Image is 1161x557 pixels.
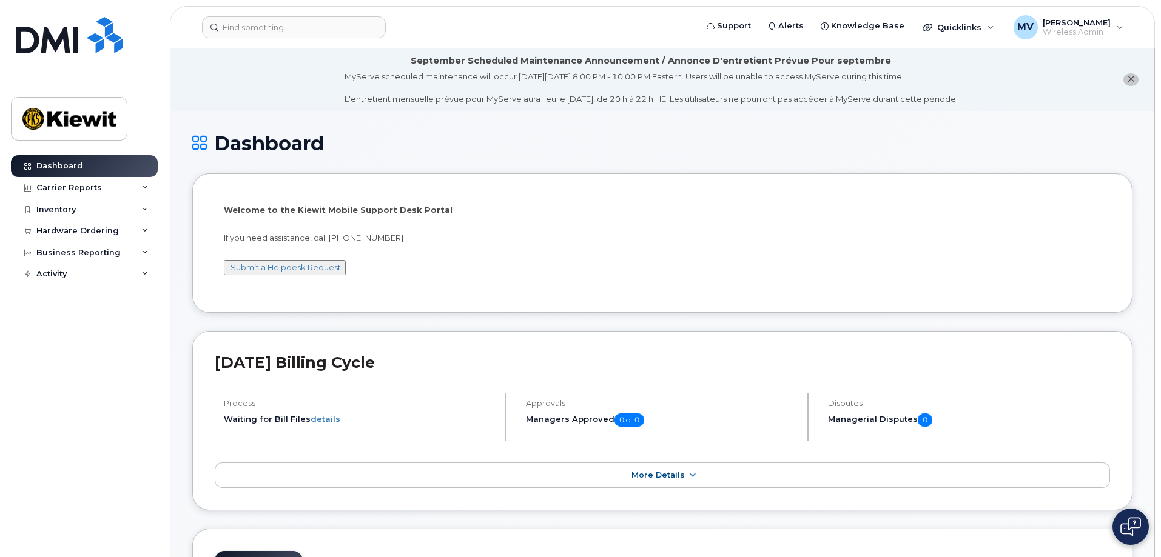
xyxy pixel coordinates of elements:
h4: Process [224,399,495,408]
div: September Scheduled Maintenance Announcement / Annonce D'entretient Prévue Pour septembre [411,55,891,67]
p: Welcome to the Kiewit Mobile Support Desk Portal [224,204,1101,216]
button: close notification [1123,73,1139,86]
span: More Details [631,470,685,479]
a: Submit a Helpdesk Request [231,262,341,272]
h1: Dashboard [192,133,1132,154]
button: Submit a Helpdesk Request [224,260,346,275]
span: 0 of 0 [614,413,644,427]
h2: [DATE] Billing Cycle [215,353,1110,372]
h4: Disputes [828,399,1110,408]
h4: Approvals [526,399,797,408]
a: details [311,414,340,424]
p: If you need assistance, call [PHONE_NUMBER] [224,232,1101,244]
li: Waiting for Bill Files [224,413,495,425]
h5: Managerial Disputes [828,413,1110,427]
span: 0 [918,413,932,427]
h5: Managers Approved [526,413,797,427]
div: MyServe scheduled maintenance will occur [DATE][DATE] 8:00 PM - 10:00 PM Eastern. Users will be u... [345,71,958,105]
img: Open chat [1120,517,1141,536]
